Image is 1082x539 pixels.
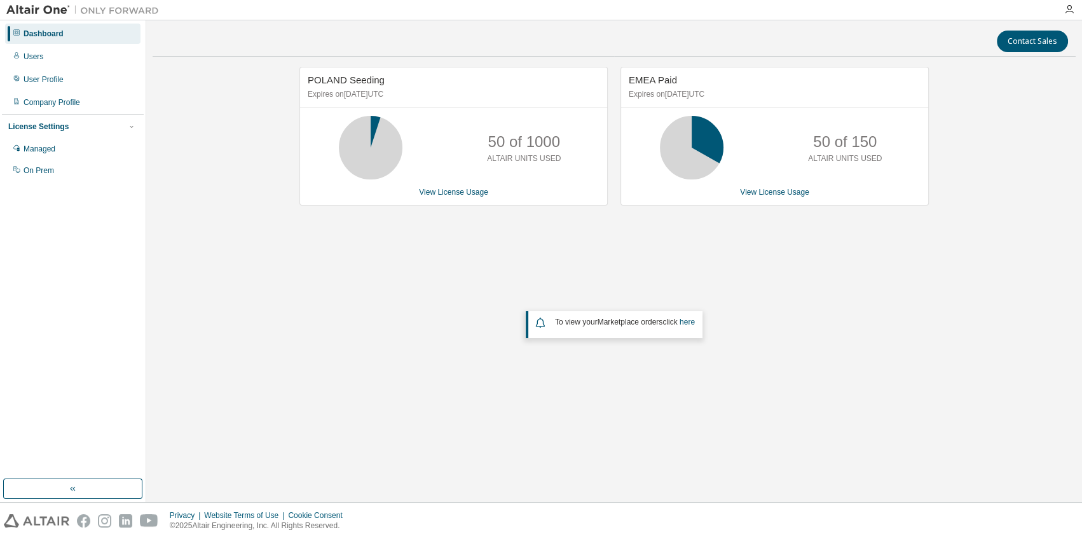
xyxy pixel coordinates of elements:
div: User Profile [24,74,64,85]
span: POLAND Seeding [308,74,385,85]
div: Company Profile [24,97,80,108]
div: Website Terms of Use [204,510,288,521]
img: youtube.svg [140,514,158,528]
span: To view your click [555,318,695,326]
a: here [680,318,695,326]
p: ALTAIR UNITS USED [808,153,882,164]
a: View License Usage [740,188,809,197]
div: Cookie Consent [288,510,350,521]
p: 50 of 150 [813,131,877,153]
p: 50 of 1000 [488,131,560,153]
a: View License Usage [419,188,488,197]
div: Managed [24,144,55,154]
div: Users [24,52,43,62]
p: © 2025 Altair Engineering, Inc. All Rights Reserved. [170,521,350,531]
div: License Settings [8,122,69,132]
img: instagram.svg [98,514,111,528]
p: Expires on [DATE] UTC [308,89,596,100]
div: Dashboard [24,29,64,39]
img: altair_logo.svg [4,514,69,528]
div: On Prem [24,165,54,176]
div: Privacy [170,510,204,521]
p: Expires on [DATE] UTC [629,89,917,100]
p: ALTAIR UNITS USED [487,153,561,164]
button: Contact Sales [997,31,1068,52]
em: Marketplace orders [598,318,663,326]
img: facebook.svg [77,514,90,528]
img: Altair One [6,4,165,17]
span: EMEA Paid [629,74,677,85]
img: linkedin.svg [119,514,132,528]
